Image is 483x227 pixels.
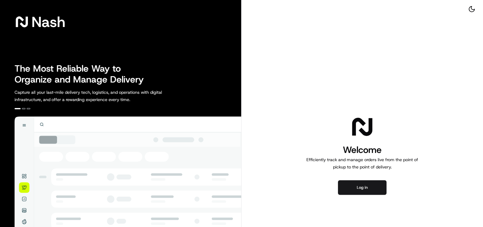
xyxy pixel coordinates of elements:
[338,180,387,195] button: Log in
[304,156,421,171] p: Efficiently track and manage orders live from the point of pickup to the point of delivery.
[304,144,421,156] h1: Welcome
[15,89,189,103] p: Capture all your last-mile delivery tech, logistics, and operations with digital infrastructure, ...
[32,16,65,28] span: Nash
[15,63,150,85] h2: The Most Reliable Way to Organize and Manage Delivery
